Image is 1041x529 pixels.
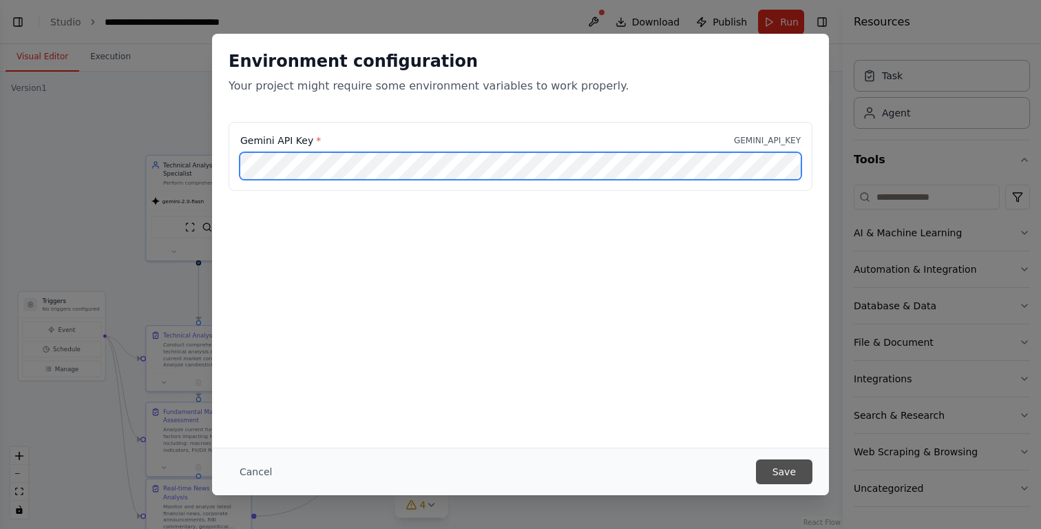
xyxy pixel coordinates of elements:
[229,50,812,72] h2: Environment configuration
[734,135,801,146] p: GEMINI_API_KEY
[229,78,812,94] p: Your project might require some environment variables to work properly.
[240,134,321,147] label: Gemini API Key
[229,459,283,484] button: Cancel
[756,459,812,484] button: Save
